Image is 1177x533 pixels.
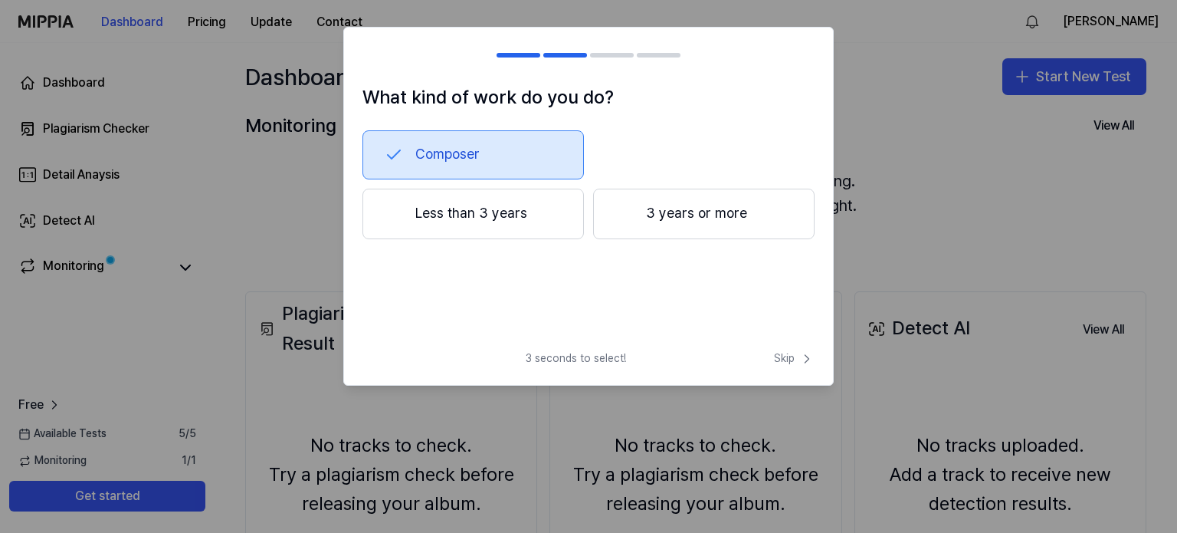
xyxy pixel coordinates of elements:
[771,351,815,367] button: Skip
[362,130,584,179] button: Composer
[774,351,815,367] span: Skip
[362,189,584,239] button: Less than 3 years
[593,189,815,239] button: 3 years or more
[362,83,815,112] h1: What kind of work do you do?
[526,351,626,367] span: 3 seconds to select!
